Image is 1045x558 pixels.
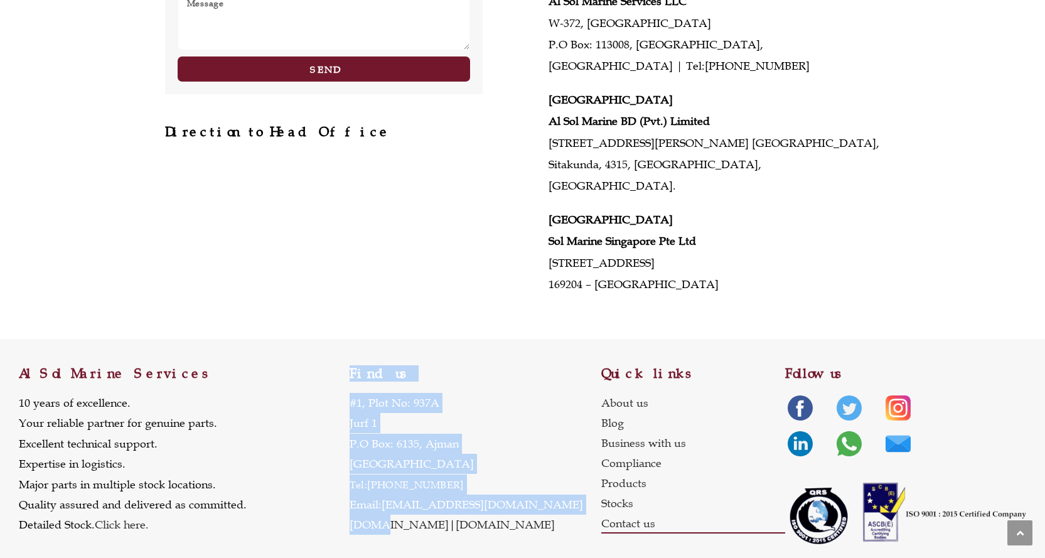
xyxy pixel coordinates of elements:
[549,93,673,107] strong: [GEOGRAPHIC_DATA]
[601,433,785,453] a: Business with us
[601,393,785,413] a: About us
[601,473,785,493] a: Products
[549,89,880,196] p: [STREET_ADDRESS][PERSON_NAME] [GEOGRAPHIC_DATA], Sitakunda, 4315, [GEOGRAPHIC_DATA], [GEOGRAPHIC_...
[1007,520,1032,545] a: Scroll to the top of the page
[350,367,601,380] h2: Find us
[350,478,368,491] span: Tel:
[601,367,785,380] h2: Quick links
[165,151,483,271] iframe: 25.431702654679253, 55.53054653045025
[601,453,785,473] a: Compliance
[367,478,464,491] a: [PHONE_NUMBER]
[382,498,583,512] a: [EMAIL_ADDRESS][DOMAIN_NAME]
[350,518,449,532] a: [DOMAIN_NAME]
[549,114,710,128] strong: Al Sol Marine BD (Pvt.) Limited
[785,367,1026,380] h2: Follow us
[350,393,583,535] p: #1, Plot No: 937A Jurf 1 P.O Box: 6135, Ajman [GEOGRAPHIC_DATA] Email: |
[310,65,340,74] span: Send
[95,518,146,532] a: Click here
[19,367,350,380] h2: Al Sol Marine Services
[549,209,880,295] p: [STREET_ADDRESS] 169204 – [GEOGRAPHIC_DATA]
[165,126,483,139] h2: Direction to Head Office
[601,513,785,534] a: Contact us
[549,234,696,248] strong: Sol Marine Singapore Pte Ltd
[601,493,785,513] a: Stocks
[178,56,471,82] button: Send
[95,518,149,532] span: .
[705,59,810,73] a: [PHONE_NUMBER]
[549,213,673,227] strong: [GEOGRAPHIC_DATA]
[456,518,555,532] a: [DOMAIN_NAME]
[19,393,247,535] p: 10 years of excellence. Your reliable partner for genuine parts. Excellent technical support. Exp...
[601,413,785,433] a: Blog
